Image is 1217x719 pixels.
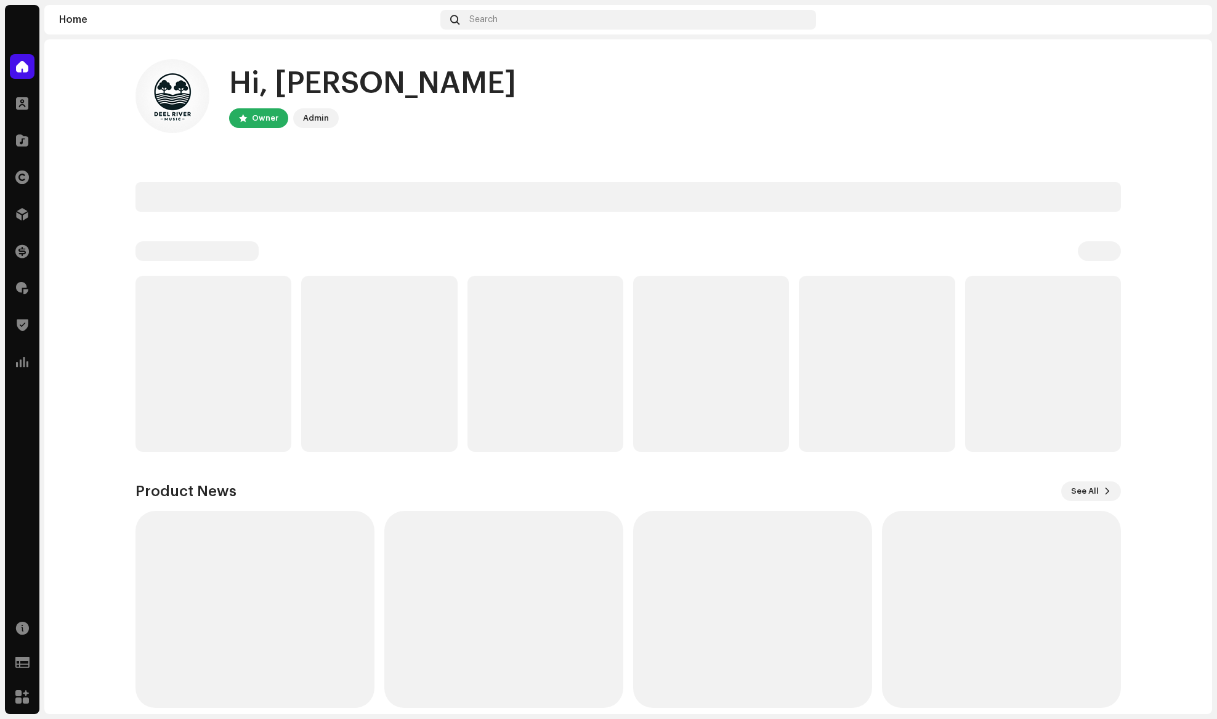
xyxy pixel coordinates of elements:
span: See All [1071,479,1099,504]
div: Hi, [PERSON_NAME] [229,64,516,103]
img: aa667d68-6f2a-49b3-a378-5c7a0ce4385c [135,59,209,133]
button: See All [1061,481,1121,501]
div: Home [59,15,435,25]
img: aa667d68-6f2a-49b3-a378-5c7a0ce4385c [1178,10,1197,30]
div: Admin [303,111,329,126]
h3: Product News [135,481,237,501]
div: Owner [252,111,278,126]
span: Search [469,15,498,25]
